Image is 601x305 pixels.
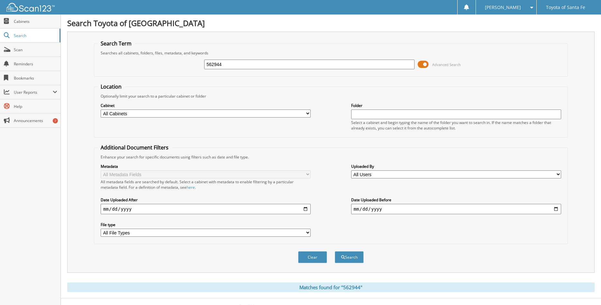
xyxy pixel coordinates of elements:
label: File type [101,222,311,227]
div: Searches all cabinets, folders, files, metadata, and keywords [97,50,564,56]
span: Help [14,104,57,109]
span: Search [14,33,56,38]
span: Toyota of Santa Fe [546,5,585,9]
label: Folder [351,103,561,108]
legend: Search Term [97,40,135,47]
span: Scan [14,47,57,52]
button: Clear [298,251,327,263]
div: Optionally limit your search to a particular cabinet or folder [97,93,564,99]
div: Matches found for "562944" [67,282,595,292]
span: Reminders [14,61,57,67]
div: All metadata fields are searched by default. Select a cabinet with metadata to enable filtering b... [101,179,311,190]
div: Enhance your search for specific documents using filters such as date and file type. [97,154,564,160]
a: here [187,185,195,190]
input: end [351,204,561,214]
label: Uploaded By [351,164,561,169]
h1: Search Toyota of [GEOGRAPHIC_DATA] [67,18,595,28]
span: Bookmarks [14,75,57,81]
label: Date Uploaded Before [351,197,561,203]
label: Date Uploaded After [101,197,311,203]
input: start [101,204,311,214]
div: 7 [53,118,58,123]
legend: Additional Document Filters [97,144,172,151]
span: User Reports [14,90,53,95]
label: Cabinet [101,103,311,108]
span: Advanced Search [432,62,461,67]
button: Search [335,251,364,263]
div: Select a cabinet and begin typing the name of the folder you want to search in. If the name match... [351,120,561,131]
img: scan123-logo-white.svg [6,3,55,12]
span: Cabinets [14,19,57,24]
label: Metadata [101,164,311,169]
legend: Location [97,83,125,90]
span: [PERSON_NAME] [485,5,521,9]
span: Announcements [14,118,57,123]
